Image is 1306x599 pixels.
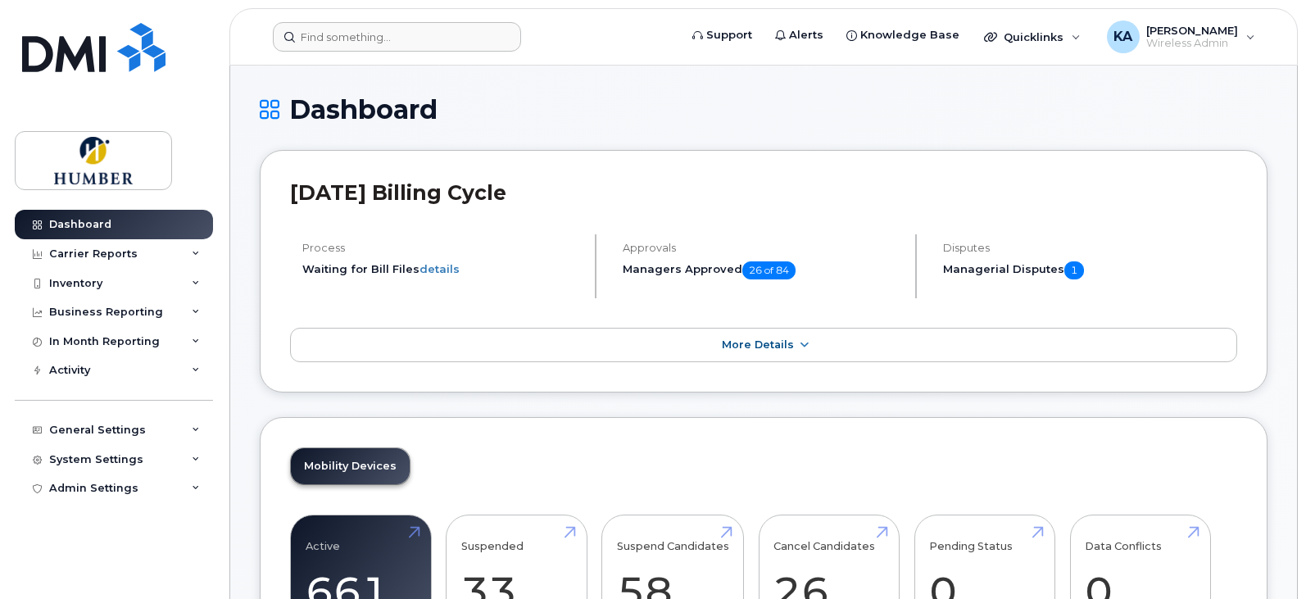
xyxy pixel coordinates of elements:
span: 26 of 84 [742,261,796,279]
span: More Details [722,338,794,351]
a: details [419,262,460,275]
h5: Managerial Disputes [943,261,1237,279]
a: Mobility Devices [291,448,410,484]
h4: Disputes [943,242,1237,254]
h4: Approvals [623,242,901,254]
h4: Process [302,242,581,254]
li: Waiting for Bill Files [302,261,581,277]
h1: Dashboard [260,95,1267,124]
h5: Managers Approved [623,261,901,279]
h2: [DATE] Billing Cycle [290,180,1237,205]
span: 1 [1064,261,1084,279]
